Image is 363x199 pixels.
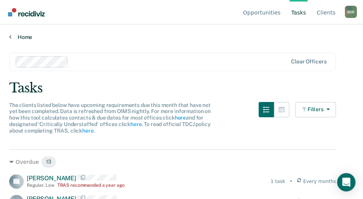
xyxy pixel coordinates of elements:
a: Home [9,34,354,40]
div: Clear officers [291,58,326,65]
a: here [130,121,142,127]
div: Open Intercom Messenger [337,173,355,191]
div: 1 task [270,178,285,185]
span: [PERSON_NAME] [27,175,76,182]
span: The clients listed below have upcoming requirements due this month that have not yet been complet... [9,102,211,134]
div: TRAS recommended a year ago [57,183,125,188]
img: Recidiviz [8,8,45,16]
div: Overdue 13 [9,156,336,168]
div: Regular , Low [27,183,54,188]
a: here [82,128,93,134]
span: Every months [303,178,336,185]
span: 13 [41,156,57,168]
div: • [290,178,292,185]
div: M W [345,6,357,18]
button: Profile dropdown button [345,6,357,18]
div: Tasks [9,80,354,96]
a: here [174,115,186,121]
button: Filters [295,102,336,117]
